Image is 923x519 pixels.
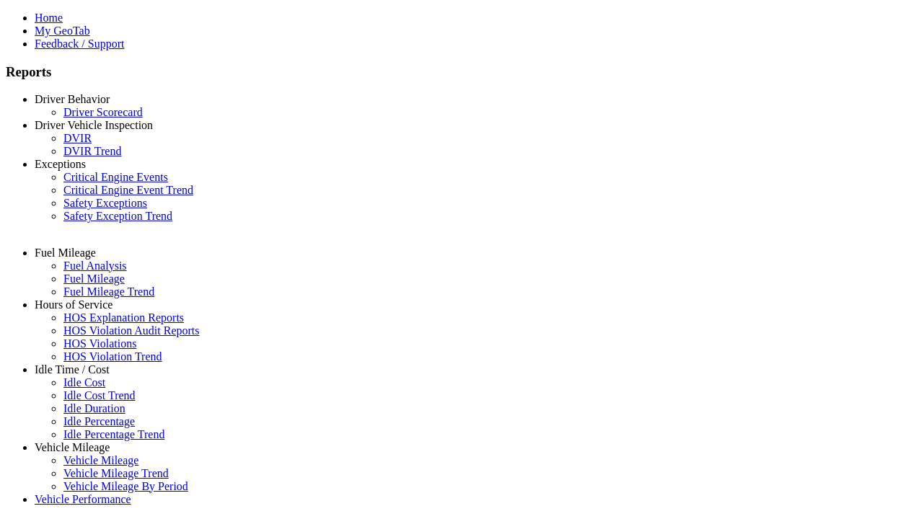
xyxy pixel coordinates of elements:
[63,480,188,492] a: Vehicle Mileage By Period
[63,454,138,466] a: Vehicle Mileage
[63,171,168,183] a: Critical Engine Events
[6,64,917,80] h3: Reports
[63,428,164,440] a: Idle Percentage Trend
[63,415,135,427] a: Idle Percentage
[35,247,96,259] a: Fuel Mileage
[63,285,154,298] a: Fuel Mileage Trend
[63,324,200,337] a: HOS Violation Audit Reports
[63,402,125,414] a: Idle Duration
[35,25,90,37] a: My GeoTab
[35,363,110,376] a: Idle Time / Cost
[63,337,136,350] a: HOS Violations
[35,119,153,131] a: Driver Vehicle Inspection
[35,93,110,105] a: Driver Behavior
[35,12,63,24] a: Home
[63,467,169,479] a: Vehicle Mileage Trend
[63,389,136,402] a: Idle Cost Trend
[35,441,110,453] a: Vehicle Mileage
[35,158,86,170] a: Exceptions
[63,350,162,363] a: HOS Violation Trend
[63,197,147,209] a: Safety Exceptions
[63,184,193,196] a: Critical Engine Event Trend
[63,210,172,222] a: Safety Exception Trend
[63,311,184,324] a: HOS Explanation Reports
[63,376,105,389] a: Idle Cost
[63,145,121,157] a: DVIR Trend
[63,106,143,118] a: Driver Scorecard
[35,298,112,311] a: Hours of Service
[35,493,131,505] a: Vehicle Performance
[35,37,124,50] a: Feedback / Support
[63,259,127,272] a: Fuel Analysis
[63,132,92,144] a: DVIR
[63,272,125,285] a: Fuel Mileage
